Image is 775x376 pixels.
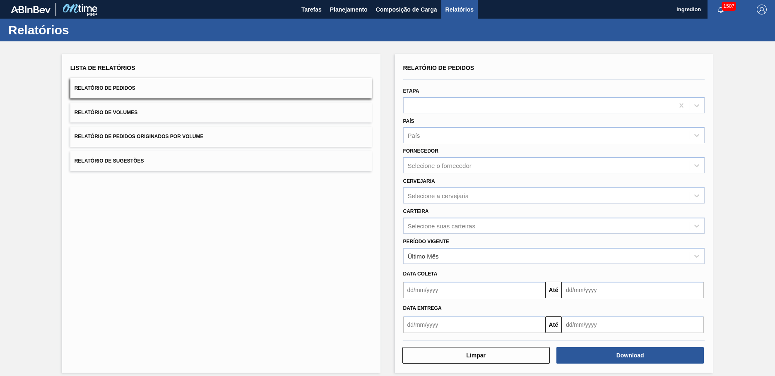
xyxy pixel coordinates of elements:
label: Fornecedor [403,148,438,154]
label: Carteira [403,208,429,214]
div: Selecione a cervejaria [408,192,469,199]
span: Planejamento [330,5,368,14]
button: Relatório de Sugestões [70,151,372,171]
button: Limpar [402,347,550,364]
input: dd/mm/yyyy [562,282,704,298]
button: Download [556,347,704,364]
span: Lista de Relatórios [70,65,135,71]
input: dd/mm/yyyy [403,316,545,333]
button: Relatório de Pedidos [70,78,372,98]
span: Relatório de Pedidos [403,65,474,71]
input: dd/mm/yyyy [403,282,545,298]
input: dd/mm/yyyy [562,316,704,333]
span: Data coleta [403,271,438,277]
div: País [408,132,420,139]
span: Relatório de Pedidos Originados por Volume [75,134,204,139]
span: Relatórios [445,5,474,14]
div: Último Mês [408,252,439,259]
span: 1507 [722,2,736,11]
button: Notificações [708,4,734,15]
img: TNhmsLtSVTkK8tSr43FrP2fwEKptu5GPRR3wAAAABJRU5ErkJggg== [11,6,51,13]
button: Até [545,282,562,298]
span: Tarefas [301,5,322,14]
span: Relatório de Sugestões [75,158,144,164]
img: Logout [757,5,767,14]
div: Selecione o fornecedor [408,162,472,169]
label: Etapa [403,88,419,94]
span: Relatório de Volumes [75,110,137,115]
label: Período Vigente [403,239,449,244]
span: Data entrega [403,305,442,311]
div: Selecione suas carteiras [408,222,475,229]
h1: Relatórios [8,25,155,35]
span: Relatório de Pedidos [75,85,135,91]
span: Composição de Carga [376,5,437,14]
label: País [403,118,414,124]
button: Relatório de Pedidos Originados por Volume [70,127,372,147]
button: Relatório de Volumes [70,103,372,123]
label: Cervejaria [403,178,435,184]
button: Até [545,316,562,333]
